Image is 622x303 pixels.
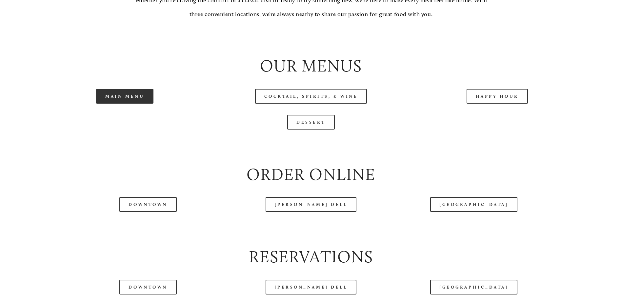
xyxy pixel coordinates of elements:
h2: Reservations [37,245,585,269]
a: Cocktail, Spirits, & Wine [255,89,367,104]
a: [GEOGRAPHIC_DATA] [430,197,517,212]
h2: Order Online [37,163,585,186]
h2: Our Menus [37,54,585,78]
a: Dessert [287,115,335,130]
a: Happy Hour [467,89,528,104]
a: Downtown [119,197,176,212]
a: [PERSON_NAME] Dell [266,197,357,212]
a: [PERSON_NAME] Dell [266,280,357,294]
a: Main Menu [96,89,153,104]
a: [GEOGRAPHIC_DATA] [430,280,517,294]
a: Downtown [119,280,176,294]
